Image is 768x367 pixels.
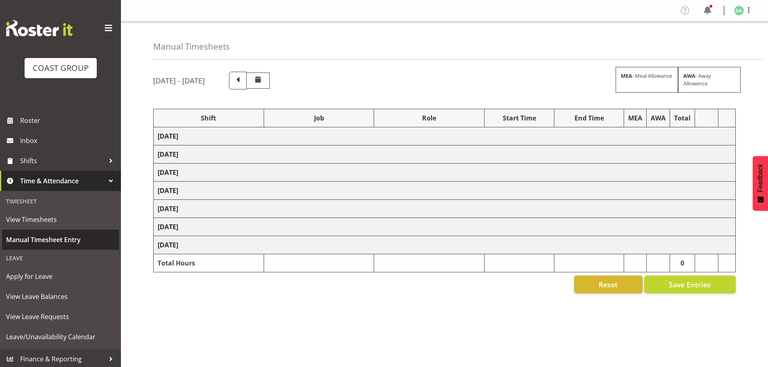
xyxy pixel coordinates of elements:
[674,113,691,123] div: Total
[33,62,89,74] div: COAST GROUP
[2,209,119,230] a: View Timesheets
[154,236,736,254] td: [DATE]
[757,164,764,192] span: Feedback
[6,290,115,303] span: View Leave Balances
[574,276,643,293] button: Reset
[2,307,119,327] a: View Leave Requests
[644,276,736,293] button: Save Entries
[378,113,480,123] div: Role
[6,270,115,282] span: Apply for Leave
[20,175,105,187] span: Time & Attendance
[6,331,115,343] span: Leave/Unavailability Calendar
[670,254,695,272] td: 0
[2,327,119,347] a: Leave/Unavailability Calendar
[154,127,736,145] td: [DATE]
[154,182,736,200] td: [DATE]
[6,214,115,226] span: View Timesheets
[558,113,620,123] div: End Time
[489,113,550,123] div: Start Time
[2,250,119,266] div: Leave
[268,113,370,123] div: Job
[2,193,119,209] div: Timesheet
[154,145,736,164] td: [DATE]
[153,76,205,85] h5: [DATE] - [DATE]
[20,114,117,126] span: Roster
[154,200,736,218] td: [DATE]
[628,113,642,123] div: MEA
[753,156,768,211] button: Feedback - Show survey
[6,234,115,246] span: Manual Timesheet Entry
[599,279,618,290] span: Reset
[2,286,119,307] a: View Leave Balances
[20,135,117,147] span: Inbox
[6,20,73,36] img: Rosterit website logo
[154,254,264,272] td: Total Hours
[678,67,741,93] div: - Away Allowence
[153,42,230,51] h4: Manual Timesheets
[154,164,736,182] td: [DATE]
[669,279,711,290] span: Save Entries
[6,311,115,323] span: View Leave Requests
[621,72,632,79] strong: MEA
[158,113,260,123] div: Shift
[734,6,744,15] img: daniel-an1132.jpg
[20,155,105,167] span: Shifts
[616,67,678,93] div: - Meal Allowance
[683,72,695,79] strong: AWA
[2,266,119,286] a: Apply for Leave
[651,113,666,123] div: AWA
[2,230,119,250] a: Manual Timesheet Entry
[154,218,736,236] td: [DATE]
[20,353,105,365] span: Finance & Reporting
